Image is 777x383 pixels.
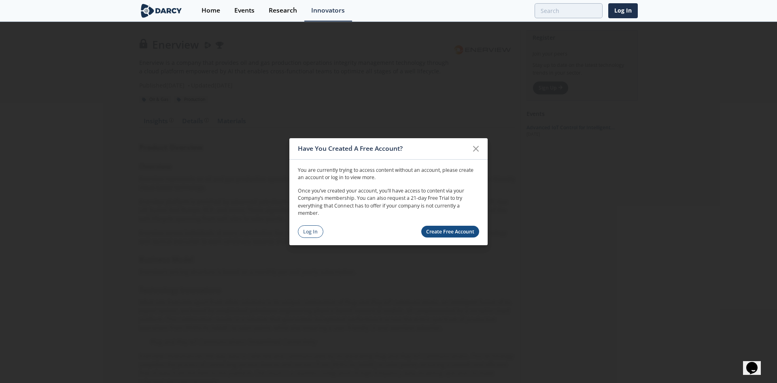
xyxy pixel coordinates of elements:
p: You are currently trying to access content without an account, please create an account or log in... [298,167,479,182]
div: Innovators [311,7,345,14]
div: Events [234,7,255,14]
a: Create Free Account [421,226,480,238]
div: Have You Created A Free Account? [298,141,468,156]
a: Log In [298,225,323,238]
a: Log In [608,3,638,18]
div: Home [202,7,220,14]
img: logo-wide.svg [139,4,183,18]
iframe: chat widget [743,351,769,375]
p: Once you’ve created your account, you’ll have access to content via your Company’s membership. Yo... [298,187,479,217]
input: Advanced Search [535,3,603,18]
div: Research [269,7,297,14]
